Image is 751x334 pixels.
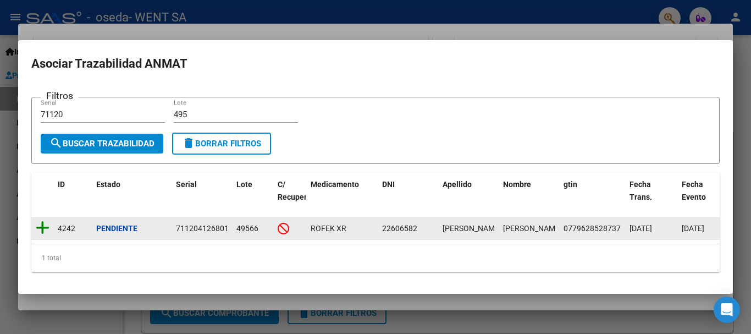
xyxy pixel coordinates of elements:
h2: Asociar Trazabilidad ANMAT [31,53,720,74]
datatable-header-cell: Lote [232,173,273,221]
span: Fecha Trans. [629,180,652,201]
datatable-header-cell: DNI [378,173,438,221]
span: Nombre [503,180,531,189]
datatable-header-cell: Fecha Evento [677,173,730,221]
datatable-header-cell: Serial [172,173,232,221]
span: [DATE] [629,224,652,233]
span: [DATE] [682,224,704,233]
span: 711204126801 [176,224,229,233]
span: DNI [382,180,395,189]
span: Fecha Evento [682,180,706,201]
span: Buscar Trazabilidad [49,139,154,149]
span: 49566 [236,224,258,233]
strong: Pendiente [96,224,137,233]
datatable-header-cell: C/ Recupero [273,173,306,221]
div: Open Intercom Messenger [714,297,740,323]
span: ROFEK XR [311,224,346,233]
mat-icon: search [49,136,63,150]
span: 07796285287375 [564,224,625,233]
span: Borrar Filtros [182,139,261,149]
datatable-header-cell: Medicamento [306,173,378,221]
div: 1 total [31,244,720,272]
datatable-header-cell: Apellido [438,173,499,221]
button: Buscar Trazabilidad [41,134,163,154]
span: 4242 [58,224,75,233]
datatable-header-cell: Estado [92,173,172,221]
span: GOMEZ [503,224,562,233]
mat-icon: delete [182,136,195,150]
datatable-header-cell: Fecha Trans. [625,173,677,221]
h3: Filtros [41,89,79,103]
span: PAULA [443,224,501,233]
span: Estado [96,180,120,189]
span: Lote [236,180,252,189]
span: Medicamento [311,180,359,189]
span: C/ Recupero [278,180,311,201]
datatable-header-cell: Nombre [499,173,559,221]
button: Borrar Filtros [172,133,271,155]
span: 22606582 [382,224,417,233]
datatable-header-cell: ID [53,173,92,221]
span: gtin [564,180,577,189]
span: Serial [176,180,197,189]
span: ID [58,180,65,189]
datatable-header-cell: gtin [559,173,625,221]
span: Apellido [443,180,472,189]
